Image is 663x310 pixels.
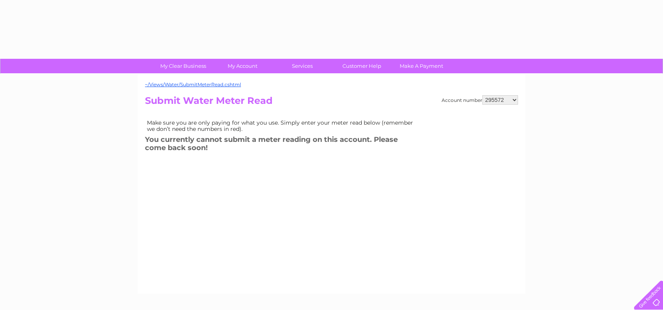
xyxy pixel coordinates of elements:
[145,95,518,110] h2: Submit Water Meter Read
[270,59,335,73] a: Services
[145,82,241,87] a: ~/Views/Water/SubmitMeterRead.cshtml
[145,134,419,156] h3: You currently cannot submit a meter reading on this account. Please come back soon!
[151,59,216,73] a: My Clear Business
[210,59,275,73] a: My Account
[330,59,394,73] a: Customer Help
[389,59,454,73] a: Make A Payment
[145,118,419,134] td: Make sure you are only paying for what you use. Simply enter your meter read below (remember we d...
[442,95,518,105] div: Account number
